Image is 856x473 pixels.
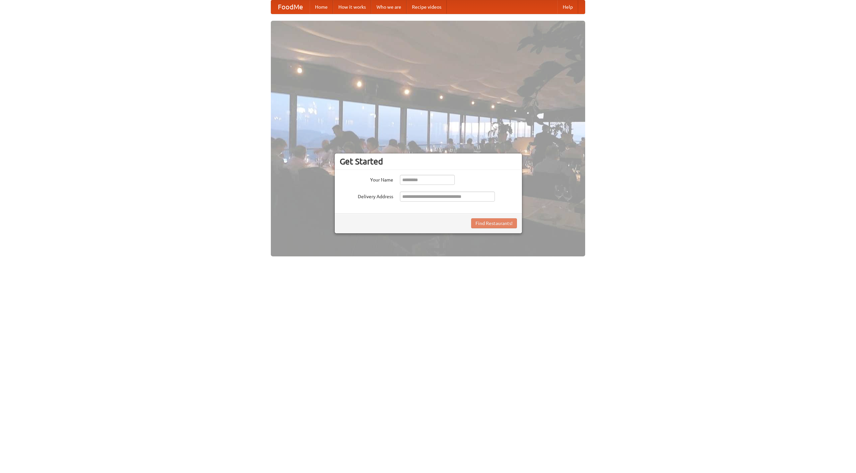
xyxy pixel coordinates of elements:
a: Help [557,0,578,14]
a: Home [310,0,333,14]
a: Recipe videos [407,0,447,14]
a: How it works [333,0,371,14]
a: Who we are [371,0,407,14]
label: Your Name [340,175,393,183]
a: FoodMe [271,0,310,14]
h3: Get Started [340,156,517,166]
button: Find Restaurants! [471,218,517,228]
label: Delivery Address [340,192,393,200]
